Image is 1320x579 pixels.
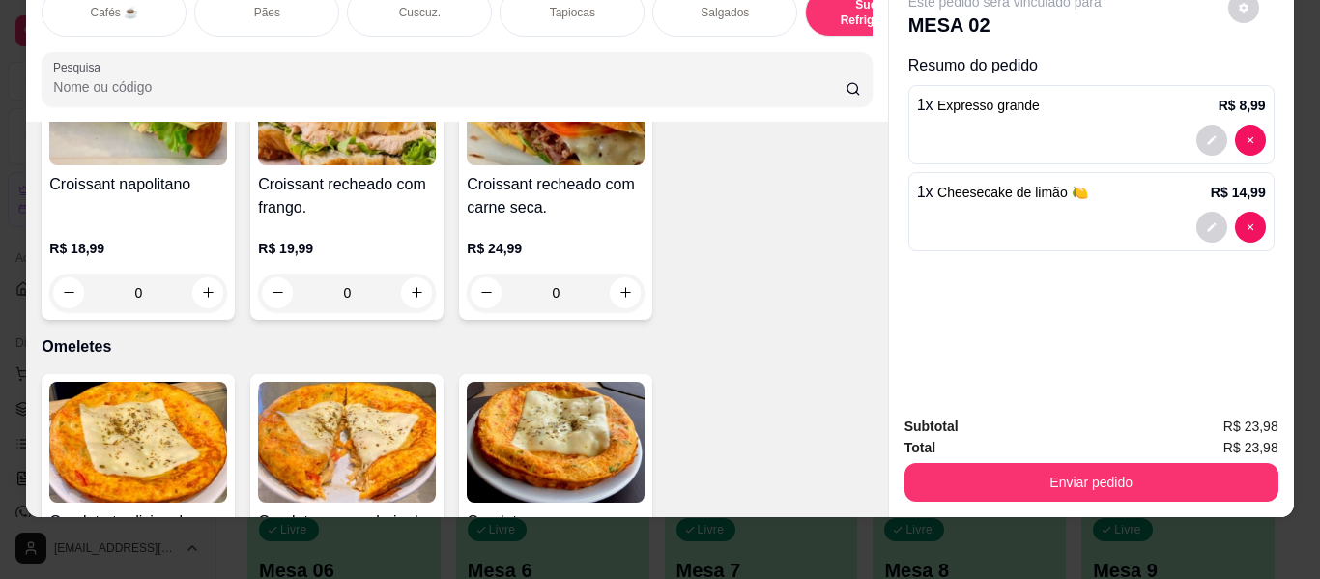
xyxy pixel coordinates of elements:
[701,5,749,20] p: Salgados
[467,239,645,258] p: R$ 24,99
[917,94,1040,117] p: 1 x
[401,277,432,308] button: increase-product-quantity
[49,510,227,534] h4: Omelete tradicional.
[904,463,1278,502] button: Enviar pedido
[49,173,227,196] h4: Croissant napolitano
[1223,416,1278,437] span: R$ 23,98
[42,335,872,359] p: Omeletes
[467,510,645,534] h4: Omelete com carne seca.
[908,12,1102,39] p: MESA 02
[53,77,846,97] input: Pesquisa
[53,277,84,308] button: decrease-product-quantity
[550,5,595,20] p: Tapiocas
[258,510,436,557] h4: Omelete com recheio de [PERSON_NAME].
[610,277,641,308] button: increase-product-quantity
[904,419,959,434] strong: Subtotal
[467,173,645,219] h4: Croissant recheado com carne seca.
[1235,212,1266,243] button: decrease-product-quantity
[1223,437,1278,458] span: R$ 23,98
[90,5,138,20] p: Cafés ☕
[904,440,935,455] strong: Total
[1219,96,1266,115] p: R$ 8,99
[49,382,227,503] img: product-image
[908,54,1275,77] p: Resumo do pedido
[1196,212,1227,243] button: decrease-product-quantity
[937,98,1040,113] span: Expresso grande
[1196,125,1227,156] button: decrease-product-quantity
[262,277,293,308] button: decrease-product-quantity
[937,185,1088,200] span: Cheesecake de limão 🍋
[258,173,436,219] h4: Croissant recheado com frango.
[1211,183,1266,202] p: R$ 14,99
[53,59,107,75] label: Pesquisa
[192,277,223,308] button: increase-product-quantity
[49,239,227,258] p: R$ 18,99
[258,239,436,258] p: R$ 19,99
[1235,125,1266,156] button: decrease-product-quantity
[399,5,441,20] p: Cuscuz.
[254,5,280,20] p: Pães
[471,277,502,308] button: decrease-product-quantity
[467,382,645,503] img: product-image
[917,181,1088,204] p: 1 x
[258,382,436,503] img: product-image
